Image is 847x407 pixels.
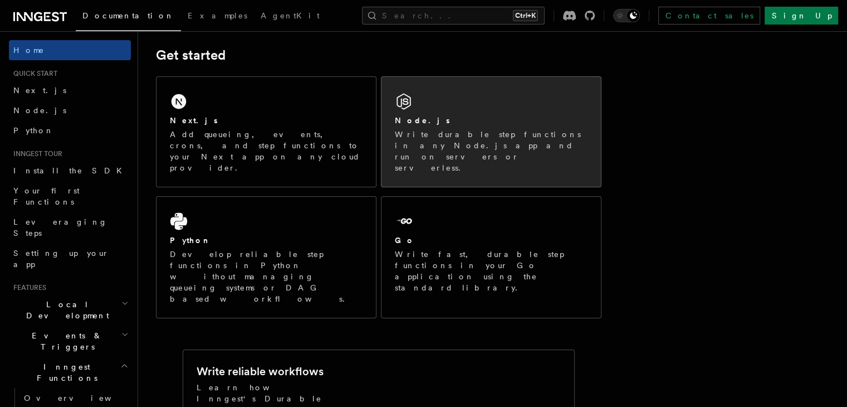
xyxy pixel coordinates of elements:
[261,11,320,20] span: AgentKit
[156,76,376,187] a: Next.jsAdd queueing, events, crons, and step functions to your Next app on any cloud provider.
[9,149,62,158] span: Inngest tour
[9,326,131,357] button: Events & Triggers
[9,80,131,100] a: Next.js
[658,7,760,25] a: Contact sales
[13,166,129,175] span: Install the SDK
[9,299,121,321] span: Local Development
[13,45,45,56] span: Home
[13,86,66,95] span: Next.js
[9,40,131,60] a: Home
[9,69,57,78] span: Quick start
[9,120,131,140] a: Python
[9,283,46,292] span: Features
[156,196,376,318] a: PythonDevelop reliable step functions in Python without managing queueing systems or DAG based wo...
[13,186,80,206] span: Your first Functions
[9,212,131,243] a: Leveraging Steps
[395,129,587,173] p: Write durable step functions in any Node.js app and run on servers or serverless.
[9,243,131,274] a: Setting up your app
[9,161,131,181] a: Install the SDK
[9,100,131,120] a: Node.js
[24,394,139,403] span: Overview
[13,217,107,238] span: Leveraging Steps
[395,235,415,246] h2: Go
[9,330,121,352] span: Events & Triggers
[13,106,66,115] span: Node.js
[613,9,640,22] button: Toggle dark mode
[181,3,254,30] a: Examples
[170,115,218,126] h2: Next.js
[9,361,120,384] span: Inngest Functions
[381,76,601,187] a: Node.jsWrite durable step functions in any Node.js app and run on servers or serverless.
[76,3,181,31] a: Documentation
[362,7,545,25] button: Search...Ctrl+K
[170,249,363,304] p: Develop reliable step functions in Python without managing queueing systems or DAG based workflows.
[170,235,211,246] h2: Python
[188,11,247,20] span: Examples
[395,249,587,293] p: Write fast, durable step functions in your Go application using the standard library.
[13,249,109,269] span: Setting up your app
[395,115,450,126] h2: Node.js
[170,129,363,173] p: Add queueing, events, crons, and step functions to your Next app on any cloud provider.
[765,7,838,25] a: Sign Up
[9,294,131,326] button: Local Development
[82,11,174,20] span: Documentation
[9,181,131,212] a: Your first Functions
[254,3,326,30] a: AgentKit
[197,364,324,379] h2: Write reliable workflows
[13,126,54,135] span: Python
[381,196,601,318] a: GoWrite fast, durable step functions in your Go application using the standard library.
[9,357,131,388] button: Inngest Functions
[513,10,538,21] kbd: Ctrl+K
[156,47,226,63] a: Get started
